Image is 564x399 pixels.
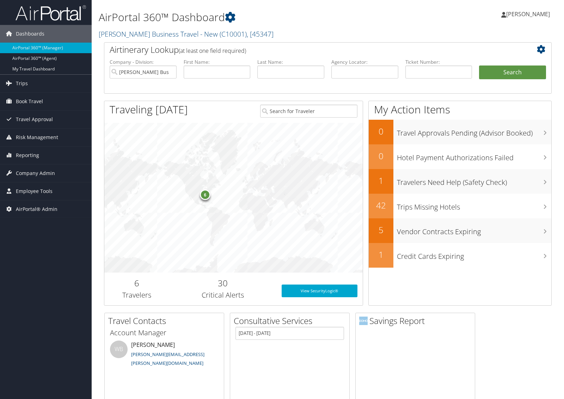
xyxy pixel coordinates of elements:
span: Reporting [16,146,39,164]
label: Agency Locator: [331,58,398,66]
span: Employee Tools [16,182,53,200]
label: Last Name: [257,58,324,66]
h3: Travel Approvals Pending (Advisor Booked) [397,125,551,138]
img: airportal-logo.png [16,5,86,21]
h3: Travelers [110,290,164,300]
span: Travel Approval [16,111,53,128]
h2: 0 [369,150,393,162]
span: Book Travel [16,93,43,110]
h2: Travel Contacts [108,315,224,327]
h2: 5 [369,224,393,236]
a: 1Travelers Need Help (Safety Check) [369,169,551,194]
h1: My Action Items [369,102,551,117]
h3: Trips Missing Hotels [397,199,551,212]
span: (at least one field required) [179,47,246,55]
a: View SecurityLogic® [282,285,357,297]
h3: Vendor Contracts Expiring [397,223,551,237]
li: [PERSON_NAME] [106,341,222,369]
span: AirPortal® Admin [16,200,57,218]
input: Search for Traveler [260,105,357,118]
h3: Credit Cards Expiring [397,248,551,261]
a: 42Trips Missing Hotels [369,194,551,218]
h3: Account Manager [110,328,219,338]
h2: Consultative Services [234,315,349,327]
h2: Savings Report [359,315,475,327]
span: Company Admin [16,164,55,182]
a: 5Vendor Contracts Expiring [369,218,551,243]
h2: 30 [174,277,271,289]
button: Search [479,66,546,80]
span: , [ 45347 ] [247,29,274,39]
div: 6 [200,189,210,200]
label: Company - Division: [110,58,177,66]
span: [PERSON_NAME] [506,10,550,18]
img: domo-logo.png [359,317,368,325]
h3: Hotel Payment Authorizations Failed [397,149,551,163]
span: ( C10001 ) [220,29,247,39]
h2: 6 [110,277,164,289]
a: 0Hotel Payment Authorizations Failed [369,144,551,169]
a: [PERSON_NAME][EMAIL_ADDRESS][PERSON_NAME][DOMAIN_NAME] [131,351,204,367]
h2: 0 [369,125,393,137]
a: [PERSON_NAME] Business Travel - New [99,29,274,39]
h1: AirPortal 360™ Dashboard [99,10,404,25]
a: 1Credit Cards Expiring [369,243,551,268]
a: 0Travel Approvals Pending (Advisor Booked) [369,120,551,144]
span: Dashboards [16,25,44,43]
div: WB [110,341,128,358]
a: [PERSON_NAME] [501,4,557,25]
h2: 1 [369,175,393,187]
label: Ticket Number: [405,58,472,66]
h2: Airtinerary Lookup [110,44,509,56]
h3: Travelers Need Help (Safety Check) [397,174,551,187]
label: First Name: [184,58,251,66]
span: Trips [16,75,28,92]
span: Risk Management [16,129,58,146]
h2: 1 [369,249,393,261]
h2: 42 [369,199,393,211]
h3: Critical Alerts [174,290,271,300]
h1: Traveling [DATE] [110,102,188,117]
